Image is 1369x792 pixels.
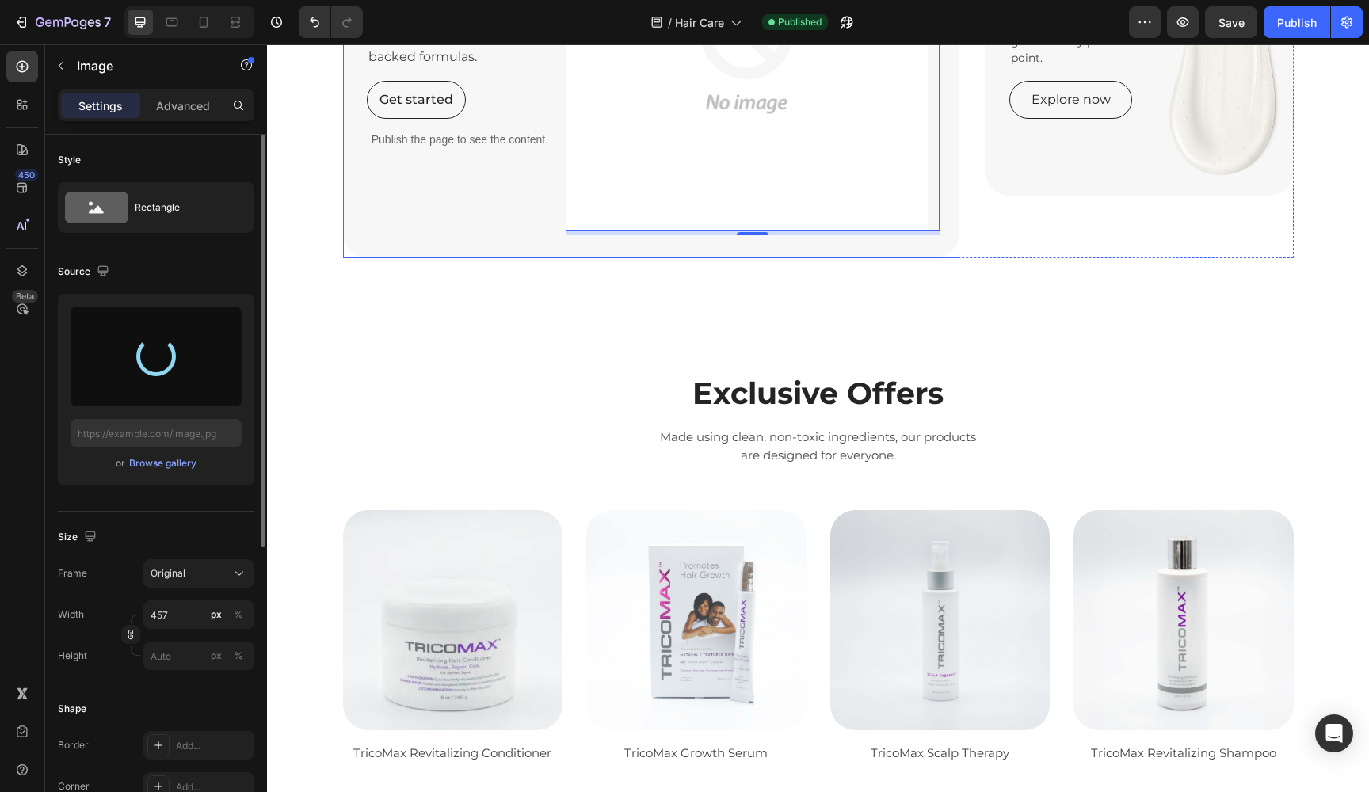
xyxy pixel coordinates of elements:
div: 450 [15,169,38,181]
div: Style [58,153,81,167]
label: Frame [58,566,87,581]
p: Image [77,56,212,75]
button: Browse gallery [128,455,197,471]
label: Height [58,649,87,663]
div: Rectangle [135,189,231,226]
div: Open Intercom Messenger [1315,714,1353,752]
input: https://example.com/image.jpg [71,419,242,447]
img: TricoMax Scalp Therapy [563,466,784,686]
button: px [229,605,248,624]
p: Advanced [156,97,210,114]
a: TricoMax Growth Serum [319,699,540,720]
a: TricoMax Revitalizing Conditioner [76,466,296,686]
div: Border [58,738,89,752]
span: or [116,454,125,473]
div: px [211,649,222,663]
button: 7 [6,6,118,38]
div: Source [58,261,112,283]
button: % [207,646,226,665]
span: Hair Care [675,14,724,31]
a: TricoMax Scalp Therapy [563,699,784,720]
div: Browse gallery [129,456,196,470]
div: Publish [1277,14,1317,31]
span: Original [151,566,185,581]
div: Add... [176,739,250,753]
button: px [229,646,248,665]
div: Beta [12,290,38,303]
p: Settings [78,97,123,114]
div: % [234,649,243,663]
span: Published [778,15,822,29]
div: Size [58,527,100,548]
button: % [207,605,226,624]
button: Save [1205,6,1257,38]
img: TricoMax Growth Serum [319,466,540,686]
div: px [211,607,222,622]
img: TricoMax Revitalizing Shampoo [807,466,1027,686]
p: Made using clean, non-toxic ingredients, our products are designed for everyone. [383,384,720,420]
a: TricoMax Revitalizing Shampoo [807,699,1027,720]
p: 7 [104,13,111,32]
button: Original [143,559,254,588]
span: / [668,14,672,31]
a: Explore now [742,36,865,74]
a: TricoMax Revitalizing Conditioner [76,699,296,720]
input: px% [143,600,254,629]
img: TricoMax Revitalizing Conditioner jar for hydration and repair of thinning, fine, or damaged hair... [76,466,296,686]
div: Undo/Redo [299,6,363,38]
div: Shape [58,702,86,716]
p: Exclusive Offers [383,329,720,368]
iframe: Design area [267,44,1369,792]
span: Save [1218,16,1245,29]
button: Publish [1264,6,1330,38]
label: Width [58,607,84,622]
p: Explore now [765,46,844,65]
div: % [234,607,243,622]
input: px% [143,642,254,670]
